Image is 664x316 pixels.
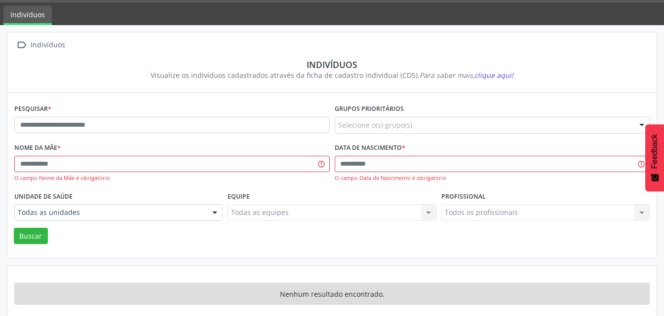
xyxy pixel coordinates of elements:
[21,70,643,80] div: Visualize os indivíduos cadastrados através da ficha de cadastro individual (CDS).
[14,228,48,245] button: Buscar
[474,70,513,80] span: clique aqui!
[14,283,650,305] div: Nenhum resultado encontrado.
[645,124,664,191] button: Feedback - Mostrar pesquisa
[21,59,643,70] div: Indivíduos
[338,120,412,130] span: Selecione o(s) grupo(s)
[228,189,250,204] label: Equipe
[14,174,330,182] div: O campo Nome da Mãe é obrigatório
[441,189,486,204] label: Profissional
[14,38,67,52] a:  Indivíduos
[3,6,52,25] a: Indivíduos
[14,38,29,52] i: 
[650,134,659,169] span: Feedback
[335,140,405,156] label: Data de nascimento
[14,140,61,156] label: Nome da mãe
[420,70,513,80] i: Para saber mais,
[29,38,67,52] div: Indivíduos
[14,102,51,117] label: Pesquisar
[335,174,650,182] div: O campo Data de Nascimento é obrigatório
[335,102,404,117] label: Grupos prioritários
[14,189,73,204] label: Unidade de saúde
[18,208,202,217] span: Todas as unidades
